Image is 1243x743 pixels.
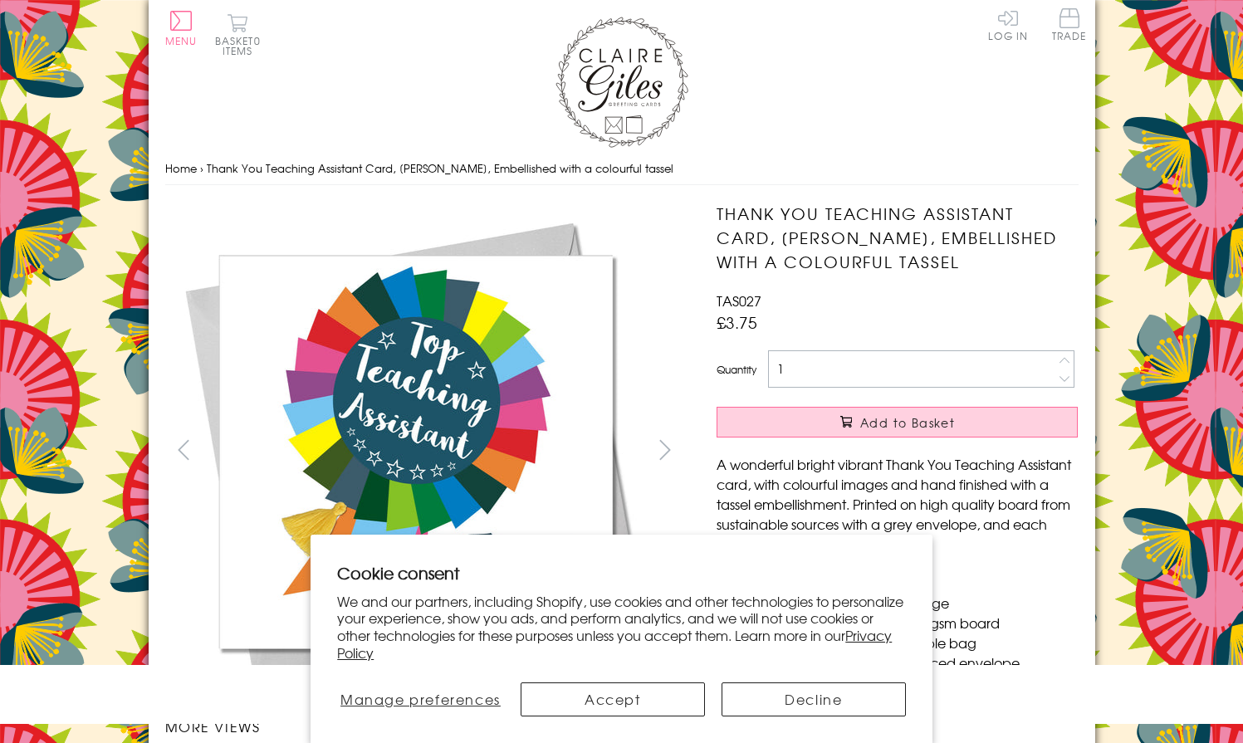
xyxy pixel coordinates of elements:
span: Add to Basket [860,414,955,431]
button: Decline [722,682,906,716]
h1: Thank You Teaching Assistant Card, [PERSON_NAME], Embellished with a colourful tassel [717,202,1078,273]
span: £3.75 [717,310,757,334]
p: A wonderful bright vibrant Thank You Teaching Assistant card, with colourful images and hand fini... [717,454,1078,554]
span: 0 items [223,33,261,58]
span: Manage preferences [340,689,501,709]
img: Claire Giles Greetings Cards [555,17,688,148]
button: Manage preferences [337,682,503,716]
button: Basket0 items [215,13,261,56]
h3: More views [165,716,684,736]
button: prev [165,431,203,468]
p: We and our partners, including Shopify, use cookies and other technologies to personalize your ex... [337,593,906,662]
span: TAS027 [717,291,761,310]
label: Quantity [717,362,756,377]
button: next [646,431,683,468]
a: Privacy Policy [337,625,892,662]
span: Thank You Teaching Assistant Card, [PERSON_NAME], Embellished with a colourful tassel [207,160,673,176]
a: Trade [1052,8,1087,44]
button: Accept [521,682,705,716]
span: Trade [1052,8,1087,41]
nav: breadcrumbs [165,152,1079,186]
button: Add to Basket [717,407,1078,437]
span: Menu [165,33,198,48]
button: Menu [165,11,198,46]
a: Home [165,160,197,176]
span: › [200,160,203,176]
a: Log In [988,8,1028,41]
img: Thank You Teaching Assistant Card, Rosette, Embellished with a colourful tassel [165,202,663,700]
h2: Cookie consent [337,561,906,584]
